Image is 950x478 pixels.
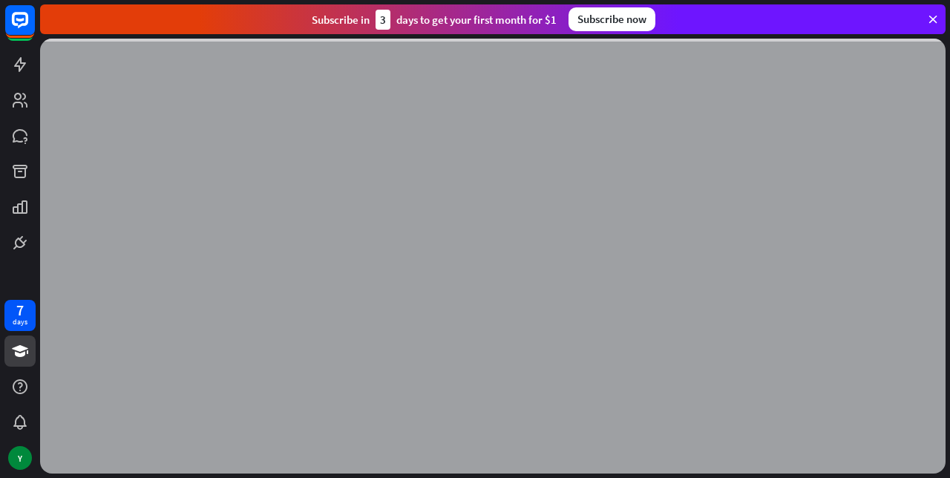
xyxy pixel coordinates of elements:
[312,10,557,30] div: Subscribe in days to get your first month for $1
[4,300,36,331] a: 7 days
[16,304,24,317] div: 7
[376,10,390,30] div: 3
[8,446,32,470] div: Y
[569,7,655,31] div: Subscribe now
[13,317,27,327] div: days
